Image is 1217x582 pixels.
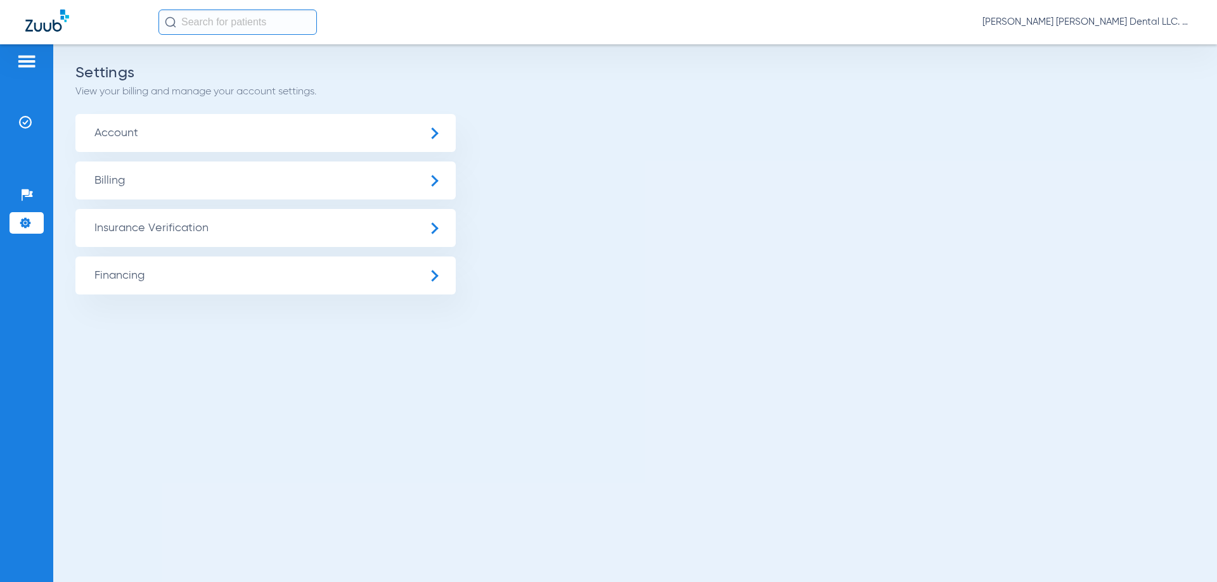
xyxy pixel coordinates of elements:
img: hamburger-icon [16,54,37,69]
span: Insurance Verification [75,209,456,247]
input: Search for patients [158,9,317,35]
p: View your billing and manage your account settings. [75,85,1195,98]
h2: Settings [75,66,1195,79]
span: Financing [75,256,456,294]
span: [PERSON_NAME] [PERSON_NAME] Dental LLC. DBA Ahwatukee Dentistry [982,16,1192,28]
img: Zuub Logo [25,9,69,32]
span: Billing [75,161,456,199]
img: Search Icon [165,16,176,28]
span: Account [75,114,456,152]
